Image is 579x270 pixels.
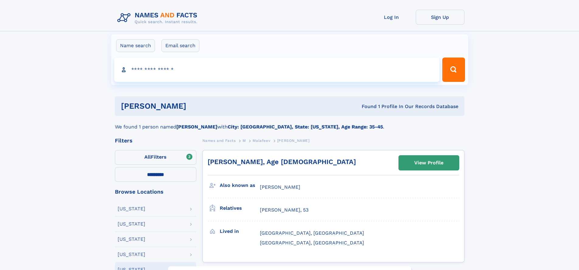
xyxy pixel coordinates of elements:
[208,158,356,166] a: [PERSON_NAME], Age [DEMOGRAPHIC_DATA]
[115,10,202,26] img: Logo Names and Facts
[115,150,196,165] label: Filters
[161,39,199,52] label: Email search
[115,138,196,143] div: Filters
[176,124,217,130] b: [PERSON_NAME]
[118,237,145,242] div: [US_STATE]
[220,226,260,237] h3: Lived in
[399,156,459,170] a: View Profile
[260,230,364,236] span: [GEOGRAPHIC_DATA], [GEOGRAPHIC_DATA]
[115,189,196,195] div: Browse Locations
[115,116,464,131] div: We found 1 person named with .
[414,156,443,170] div: View Profile
[367,10,416,25] a: Log In
[274,103,458,110] div: Found 1 Profile In Our Records Database
[118,206,145,211] div: [US_STATE]
[228,124,383,130] b: City: [GEOGRAPHIC_DATA], State: [US_STATE], Age Range: 35-45
[253,137,270,144] a: Malafeev
[114,58,440,82] input: search input
[260,207,308,213] a: [PERSON_NAME], 53
[220,203,260,213] h3: Relatives
[416,10,464,25] a: Sign Up
[243,139,246,143] span: M
[260,240,364,246] span: [GEOGRAPHIC_DATA], [GEOGRAPHIC_DATA]
[202,137,236,144] a: Names and Facts
[118,252,145,257] div: [US_STATE]
[121,102,274,110] h1: [PERSON_NAME]
[116,39,155,52] label: Name search
[118,222,145,226] div: [US_STATE]
[277,139,310,143] span: [PERSON_NAME]
[144,154,151,160] span: All
[442,58,465,82] button: Search Button
[253,139,270,143] span: Malafeev
[220,180,260,191] h3: Also known as
[260,184,300,190] span: [PERSON_NAME]
[243,137,246,144] a: M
